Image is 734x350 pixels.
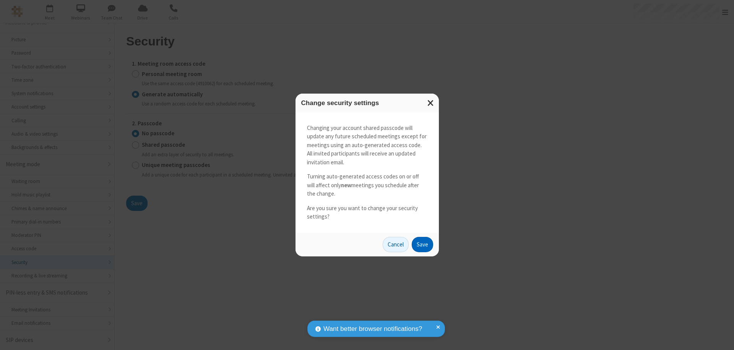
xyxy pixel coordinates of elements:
p: Changing your account shared passcode will update any future scheduled meetings except for meetin... [307,124,427,167]
button: Cancel [383,237,409,252]
strong: new [341,181,351,189]
button: Close modal [423,94,439,112]
p: Turning auto-generated access codes on or off will affect only meetings you schedule after the ch... [307,172,427,198]
span: Want better browser notifications? [323,324,422,334]
button: Save [412,237,433,252]
h3: Change security settings [301,99,433,107]
p: Are you sure you want to change your security settings? [307,204,427,221]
